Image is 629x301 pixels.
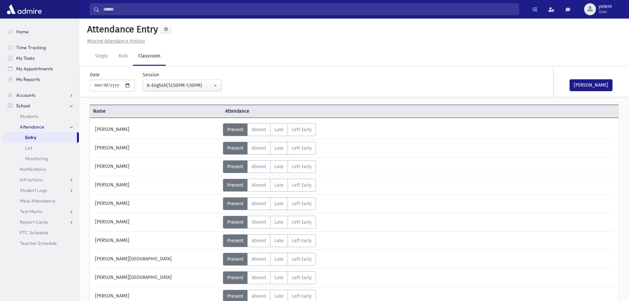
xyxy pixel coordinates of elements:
[16,45,46,51] span: Time Tracking
[20,124,44,130] span: Attendance
[223,123,316,136] div: AttTypes
[90,47,113,66] a: Single
[227,275,243,281] span: Present
[274,219,284,225] span: Late
[143,71,159,78] label: Session
[3,185,79,196] a: Student Logs
[223,160,316,173] div: AttTypes
[87,38,145,44] u: Missing Attendance History
[3,227,79,238] a: PTC Schedule
[292,182,312,188] span: Left Early
[223,197,316,210] div: AttTypes
[227,145,243,151] span: Present
[252,219,266,225] span: Absent
[3,132,77,143] a: Entry
[3,238,79,248] a: Teacher Schedule
[252,275,266,281] span: Absent
[147,82,212,89] div: 8-English(12:50PM-1:30PM)
[274,127,284,132] span: Late
[222,108,354,115] span: Attendance
[599,9,612,15] span: User
[227,293,243,299] span: Present
[570,79,612,91] button: [PERSON_NAME]
[292,127,312,132] span: Left Early
[3,26,79,37] a: Home
[292,275,312,281] span: Left Early
[99,3,519,15] input: Search
[20,219,48,225] span: Report Cards
[227,256,243,262] span: Present
[90,108,222,115] span: Name
[3,164,79,174] a: Notifications
[599,4,612,9] span: ystern
[16,92,35,98] span: Accounts
[20,208,42,214] span: Test Marks
[92,160,223,173] div: [PERSON_NAME]
[252,127,266,132] span: Absent
[227,238,243,244] span: Present
[25,134,36,140] span: Entry
[223,234,316,247] div: AttTypes
[20,113,38,119] span: Students
[3,100,79,111] a: School
[143,80,222,92] button: 8-English(12:50PM-1:30PM)
[292,238,312,244] span: Left Early
[16,29,29,35] span: Home
[252,201,266,207] span: Absent
[227,219,243,225] span: Present
[292,201,312,207] span: Left Early
[223,216,316,229] div: AttTypes
[292,293,312,299] span: Left Early
[20,166,46,172] span: Notifications
[85,24,158,35] h5: Attendance Entry
[20,240,57,246] span: Teacher Schedule
[292,145,312,151] span: Left Early
[20,230,48,236] span: PTC Schedule
[92,216,223,229] div: [PERSON_NAME]
[133,47,166,66] a: Classroom
[274,256,284,262] span: Late
[20,198,55,204] span: Meal Attendance
[90,71,100,78] label: Date
[227,182,243,188] span: Present
[227,201,243,207] span: Present
[3,111,79,122] a: Students
[274,164,284,169] span: Late
[92,142,223,155] div: [PERSON_NAME]
[92,197,223,210] div: [PERSON_NAME]
[274,201,284,207] span: Late
[3,53,79,63] a: My Tasks
[113,47,133,66] a: Bulk
[16,66,53,72] span: My Appointments
[223,253,316,266] div: AttTypes
[3,217,79,227] a: Report Cards
[3,63,79,74] a: My Appointments
[223,142,316,155] div: AttTypes
[227,164,243,169] span: Present
[3,122,79,132] a: Attendance
[292,219,312,225] span: Left Early
[3,143,79,153] a: List
[92,234,223,247] div: [PERSON_NAME]
[252,145,266,151] span: Absent
[20,177,43,183] span: Infractions
[92,253,223,266] div: [PERSON_NAME][GEOGRAPHIC_DATA]
[3,42,79,53] a: Time Tracking
[292,256,312,262] span: Left Early
[223,179,316,192] div: AttTypes
[3,196,79,206] a: Meal Attendance
[274,238,284,244] span: Late
[5,3,43,16] img: AdmirePro
[252,256,266,262] span: Absent
[25,156,48,162] span: Monitoring
[274,275,284,281] span: Late
[223,271,316,284] div: AttTypes
[292,164,312,169] span: Left Early
[252,182,266,188] span: Absent
[3,74,79,85] a: My Reports
[274,293,284,299] span: Late
[3,174,79,185] a: Infractions
[3,206,79,217] a: Test Marks
[85,38,145,44] a: Missing Attendance History
[16,76,40,82] span: My Reports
